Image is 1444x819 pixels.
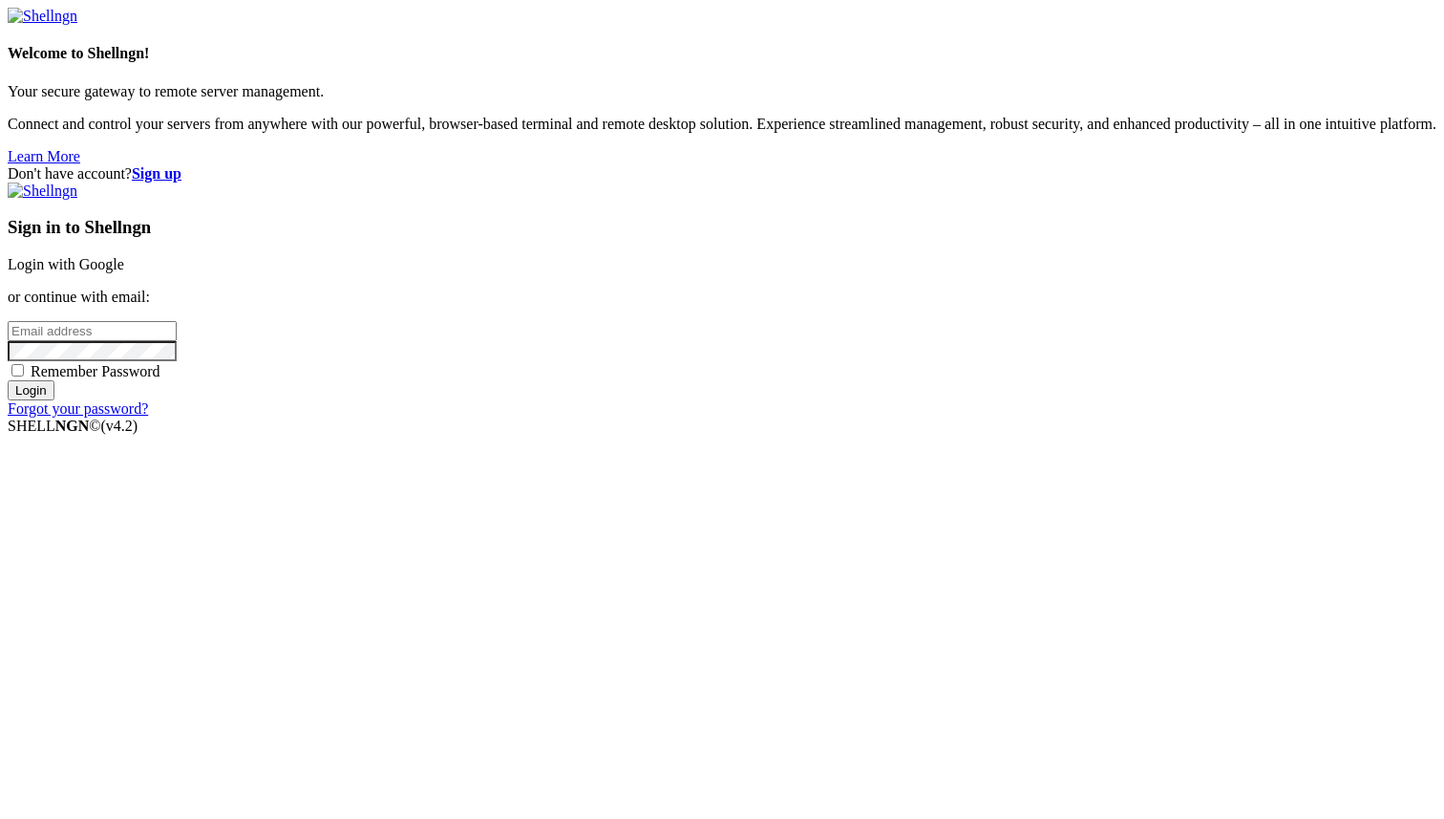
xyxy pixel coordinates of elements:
span: 4.2.0 [101,418,138,434]
input: Login [8,380,54,400]
p: or continue with email: [8,289,1436,306]
input: Remember Password [11,364,24,377]
img: Shellngn [8,8,77,25]
span: Remember Password [31,363,160,379]
a: Sign up [132,165,181,182]
div: Don't have account? [8,165,1436,183]
img: Shellngn [8,183,77,200]
p: Your secure gateway to remote server management. [8,83,1436,100]
a: Login with Google [8,256,124,272]
a: Forgot your password? [8,400,148,417]
b: NGN [55,418,90,434]
span: SHELL © [8,418,138,434]
h4: Welcome to Shellngn! [8,45,1436,62]
input: Email address [8,321,177,341]
p: Connect and control your servers from anywhere with our powerful, browser-based terminal and remo... [8,116,1436,133]
a: Learn More [8,148,80,164]
h3: Sign in to Shellngn [8,217,1436,238]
